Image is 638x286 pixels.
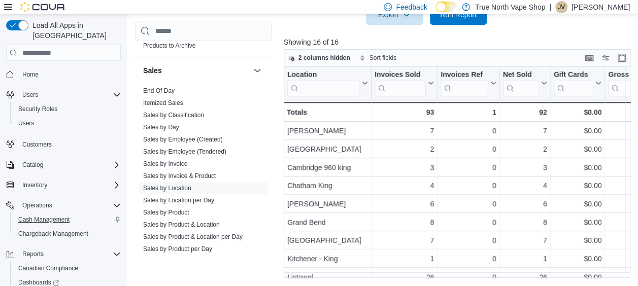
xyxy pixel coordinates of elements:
[14,103,61,115] a: Security Roles
[503,106,547,118] div: 92
[18,179,51,191] button: Inventory
[143,148,226,156] span: Sales by Employee (Tendered)
[287,253,368,265] div: Kitchener - King
[558,1,565,13] span: JV
[284,52,354,64] button: 2 columns hidden
[503,271,547,283] div: 26
[143,233,243,241] span: Sales by Product & Location per Day
[287,70,360,96] div: Location
[375,198,434,210] div: 6
[370,54,396,62] span: Sort fields
[503,198,547,210] div: 6
[2,247,125,261] button: Reports
[554,106,602,118] div: $0.00
[22,181,47,189] span: Inventory
[287,143,368,155] div: [GEOGRAPHIC_DATA]
[441,271,496,283] div: 0
[375,234,434,246] div: 7
[18,89,42,101] button: Users
[143,160,187,167] a: Sales by Invoice
[375,70,434,96] button: Invoices Sold
[287,216,368,228] div: Grand Bend
[18,199,56,211] button: Operations
[375,216,434,228] div: 8
[2,178,125,192] button: Inventory
[287,198,368,210] div: [PERSON_NAME]
[287,234,368,246] div: [GEOGRAPHIC_DATA]
[14,213,121,226] span: Cash Management
[143,136,223,143] a: Sales by Employee (Created)
[143,65,249,76] button: Sales
[441,161,496,173] div: 0
[554,253,602,265] div: $0.00
[22,250,44,258] span: Reports
[287,271,368,283] div: Listowel
[10,261,125,275] button: Canadian Compliance
[143,196,214,204] span: Sales by Location per Day
[583,52,595,64] button: Keyboard shortcuts
[441,234,496,246] div: 0
[375,253,434,265] div: 1
[375,70,426,80] div: Invoices Sold
[18,159,47,171] button: Catalog
[18,68,121,81] span: Home
[554,143,602,155] div: $0.00
[10,212,125,227] button: Cash Management
[375,161,434,173] div: 3
[22,91,38,99] span: Users
[143,111,204,119] span: Sales by Classification
[554,125,602,137] div: $0.00
[143,172,216,180] span: Sales by Invoice & Product
[2,88,125,102] button: Users
[10,116,125,130] button: Users
[599,52,612,64] button: Display options
[554,216,602,228] div: $0.00
[10,227,125,241] button: Chargeback Management
[14,213,74,226] a: Cash Management
[441,198,496,210] div: 0
[143,42,195,50] span: Products to Archive
[18,248,121,260] span: Reports
[143,135,223,144] span: Sales by Employee (Created)
[441,106,496,118] div: 1
[554,271,602,283] div: $0.00
[555,1,567,13] div: JenniferASM Vape
[18,119,34,127] span: Users
[14,228,92,240] a: Chargeback Management
[143,123,179,131] span: Sales by Day
[143,99,183,106] a: Itemized Sales
[18,105,57,113] span: Security Roles
[20,2,66,12] img: Cova
[2,67,125,82] button: Home
[2,158,125,172] button: Catalog
[375,180,434,192] div: 4
[143,87,175,95] span: End Of Day
[18,264,78,272] span: Canadian Compliance
[143,221,220,228] a: Sales by Product & Location
[375,125,434,137] div: 7
[18,216,70,224] span: Cash Management
[572,1,630,13] p: [PERSON_NAME]
[143,233,243,240] a: Sales by Product & Location per Day
[18,230,88,238] span: Chargeback Management
[616,52,628,64] button: Enter fullscreen
[298,54,350,62] span: 2 columns hidden
[28,20,121,41] span: Load All Apps in [GEOGRAPHIC_DATA]
[441,253,496,265] div: 0
[143,112,204,119] a: Sales by Classification
[503,70,547,96] button: Net Sold
[143,209,189,216] a: Sales by Product
[22,161,43,169] span: Catalog
[143,42,195,49] a: Products to Archive
[18,89,121,101] span: Users
[503,125,547,137] div: 7
[396,2,427,12] span: Feedback
[441,180,496,192] div: 0
[287,161,368,173] div: Cambridge 960 king
[143,124,179,131] a: Sales by Day
[287,180,368,192] div: Chatham King
[554,198,602,210] div: $0.00
[503,234,547,246] div: 7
